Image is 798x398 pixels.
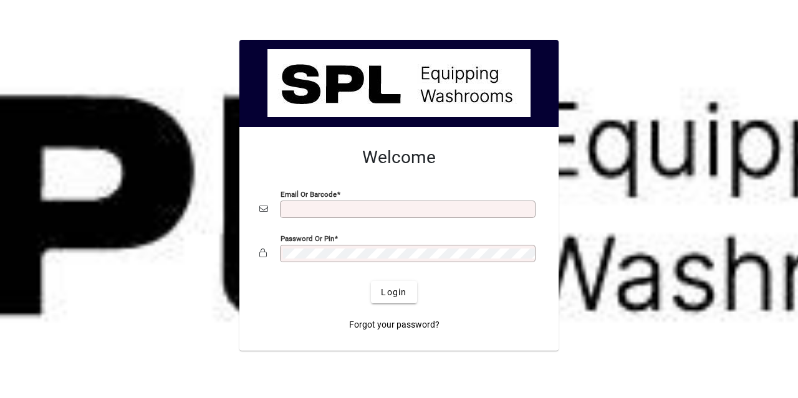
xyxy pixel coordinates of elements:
button: Login [371,281,416,303]
span: Login [381,286,406,299]
h2: Welcome [259,147,539,168]
span: Forgot your password? [349,318,440,331]
mat-label: Email or Barcode [281,190,337,199]
a: Forgot your password? [344,313,445,336]
mat-label: Password or Pin [281,234,334,243]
